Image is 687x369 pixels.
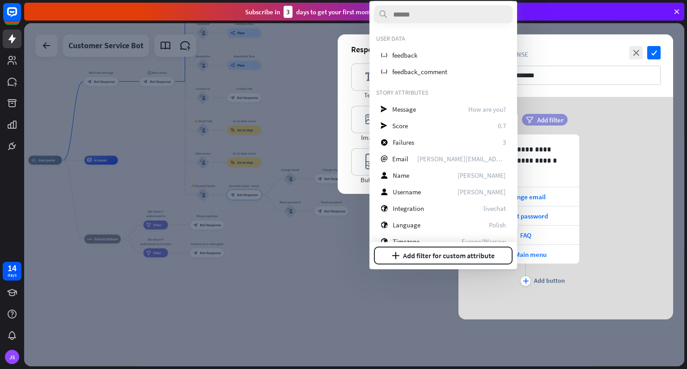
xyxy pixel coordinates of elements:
span: Score [392,122,408,130]
div: days [8,272,17,278]
i: send [381,106,387,113]
span: FAQ [520,231,531,239]
i: plus [392,252,399,259]
span: Add filter [537,116,564,124]
i: globe [381,238,388,245]
span: 3 [503,138,506,147]
span: 0.7 [498,122,506,130]
button: Open LiveChat chat widget [7,4,34,30]
button: plusAdd filter for custom attribute [374,247,513,264]
span: Integration [393,204,424,213]
div: Subscribe in days to get your first month for $1 [245,6,393,18]
span: feedback_comment [392,67,447,76]
span: feedback [392,51,417,59]
span: 🔙 Main menu [505,250,547,259]
i: check [647,46,661,59]
i: plus [523,278,529,284]
span: Failures [393,138,414,147]
span: How are you? [468,105,506,113]
span: Reset password [503,212,548,220]
div: STORY ATTRIBUTES [376,88,510,96]
span: Language [393,221,420,229]
span: Peter Crauch [458,171,506,180]
div: 3 [284,6,293,18]
i: filter [526,117,533,123]
span: livechat [483,204,506,213]
a: 14 days [3,262,21,281]
i: email [381,155,387,162]
span: Europe/Warsaw [462,237,506,246]
i: send [381,122,387,129]
i: globe [381,205,388,212]
i: block_failure [381,139,388,146]
span: Timezone [393,237,420,246]
span: Change email [506,193,546,201]
i: variable [381,52,387,59]
span: peter@crauch.com [417,155,506,163]
div: JS [5,350,19,364]
i: user [381,172,388,179]
div: 14 [8,264,17,272]
i: user [381,189,388,195]
span: Email [392,155,408,163]
i: close [629,46,643,59]
i: globe [381,222,388,228]
span: Username [393,188,421,196]
span: Name [393,171,409,180]
div: USER DATA [376,34,510,42]
i: variable [381,68,387,75]
span: Message [392,105,416,113]
div: Add button [534,277,565,285]
span: Polish [489,221,506,229]
span: Peter Crauch [458,188,506,196]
